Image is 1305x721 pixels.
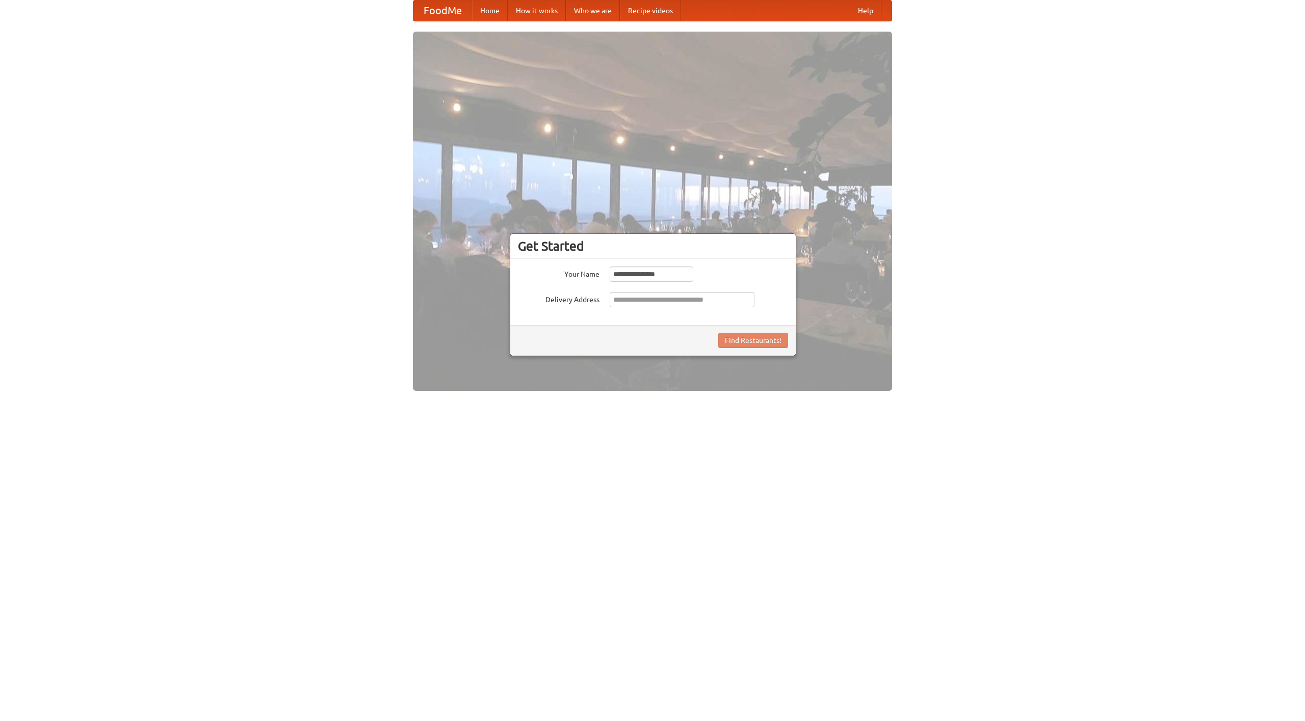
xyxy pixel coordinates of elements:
a: Home [472,1,508,21]
label: Delivery Address [518,292,599,305]
a: FoodMe [413,1,472,21]
h3: Get Started [518,238,788,254]
label: Your Name [518,266,599,279]
a: How it works [508,1,566,21]
a: Recipe videos [620,1,681,21]
a: Who we are [566,1,620,21]
button: Find Restaurants! [718,333,788,348]
a: Help [850,1,881,21]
